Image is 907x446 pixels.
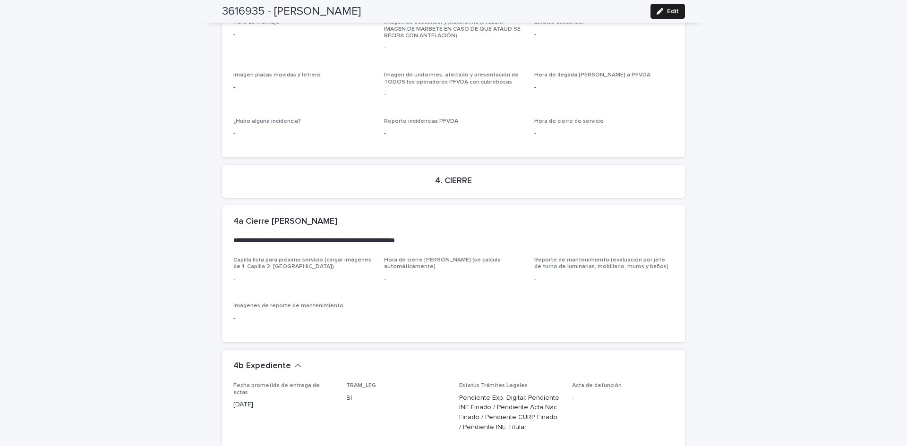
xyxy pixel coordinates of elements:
[534,128,674,138] p: -
[667,8,679,15] span: Edit
[435,176,472,186] h2: 4. CIERRE
[346,393,448,403] p: SI
[233,217,337,227] h2: 4a Cierre [PERSON_NAME]
[233,72,321,78] span: Imagen placas movidas y letrero
[233,83,373,93] p: -
[534,257,668,269] span: Reporte de mantenimiento (evaluación por jefe de turno de luminarias, mobiliario, muros y baños)
[233,383,320,395] span: Fecha prometida de entrega de actas
[233,257,371,269] span: Capilla lista para próximo servicio (cargar imágenes de 1. Capilla 2. [GEOGRAPHIC_DATA])
[233,128,373,138] p: -
[534,30,674,40] p: -
[233,313,373,323] p: -
[222,5,361,18] h2: 3616935 - [PERSON_NAME]
[534,118,604,124] span: Hora de cierre de servicio
[346,383,376,388] span: TRAM_LEG
[459,393,561,432] p: Pendiente Exp. Digital: Pendiente INE Finado / Pendiente Acta Nac Finado / Pendiente CURP Finado ...
[384,128,523,138] p: -
[233,118,301,124] span: ¿Hubo alguna incidencia?
[384,19,521,39] span: Imagen de descensor y plataforma (INCLUIR IMAGEN DE MARBETE EN CASO DE QUE ATAÚD SE RECIBA CON AN...
[534,274,674,284] p: -
[233,303,343,309] span: Imágenes de reporte de mantenimiento
[384,257,501,269] span: Hora de cierre [PERSON_NAME] (se calcula automáticamente)
[384,89,523,99] p: -
[384,118,458,124] span: Reporte incidencias PFVDA
[384,72,519,84] span: Imagen de uniformes, afeitado y presentación de TODOS los operadores PFVDA con cubrebocas
[233,30,373,40] p: -
[233,274,373,284] p: -
[384,43,523,53] p: -
[572,393,674,403] p: -
[534,72,650,78] span: Hora de llegada [PERSON_NAME] a PFVDA
[534,83,674,93] p: -
[650,4,685,19] button: Edit
[233,400,335,410] p: [DATE]
[459,383,528,388] span: Estatus Trámites Legales
[233,361,291,371] h2: 4b Expediente
[572,383,622,388] span: Acta de defunción
[384,274,523,284] p: -
[233,361,301,371] button: 4b Expediente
